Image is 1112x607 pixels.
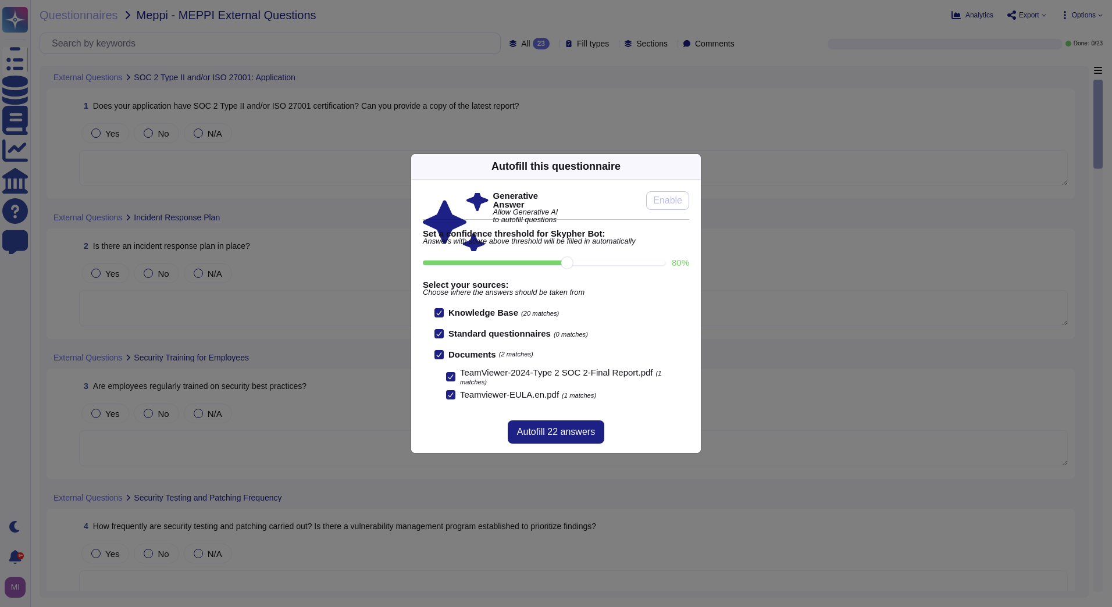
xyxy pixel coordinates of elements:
b: Knowledge Base [448,308,518,317]
button: Autofill 22 answers [508,420,604,444]
span: Enable [653,196,682,205]
b: Generative Answer [493,191,559,209]
b: Select your sources: [423,280,689,289]
b: Documents [448,350,496,359]
span: (1 matches) [460,370,662,385]
span: Choose where the answers should be taken from [423,289,689,297]
div: Autofill this questionnaire [491,159,621,174]
span: (20 matches) [521,310,559,317]
label: 80 % [672,258,689,267]
span: TeamViewer-2024-Type 2 SOC 2-Final Report.pdf [460,367,653,377]
span: (0 matches) [554,331,588,338]
span: Teamviewer-EULA.en.pdf [460,390,559,399]
span: (1 matches) [562,392,596,399]
span: (2 matches) [499,351,533,358]
button: Enable [646,191,689,210]
b: Set a confidence threshold for Skypher Bot: [423,229,689,238]
span: Autofill 22 answers [517,427,595,437]
span: Allow Generative AI to autofill questions [493,209,559,224]
span: Answers with score above threshold will be filled in automatically [423,238,689,245]
b: Standard questionnaires [448,329,551,338]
